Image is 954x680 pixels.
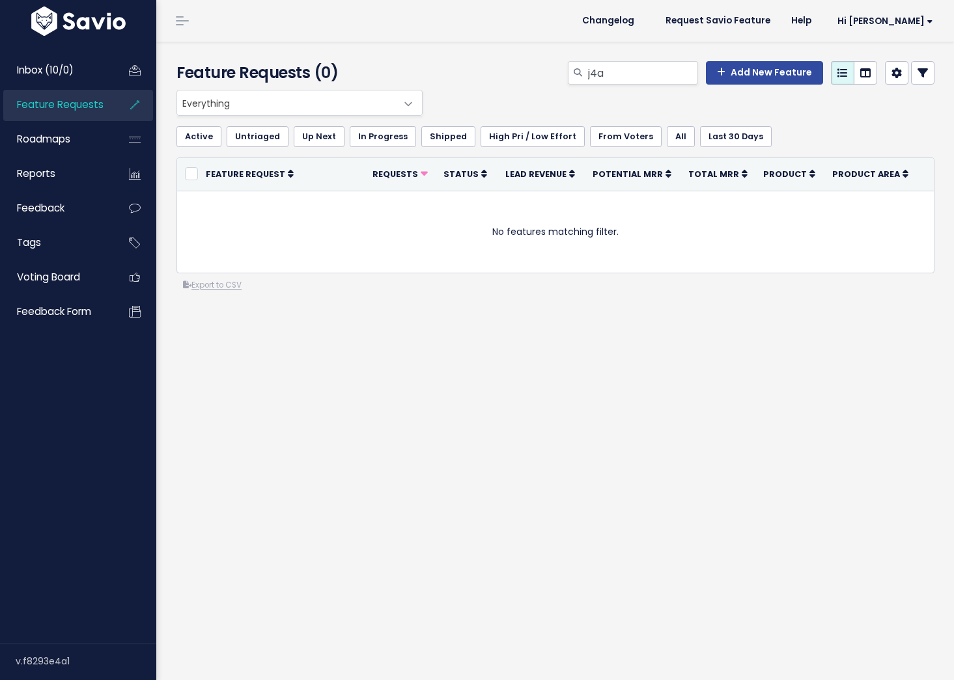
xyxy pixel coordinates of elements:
span: Feature Request [206,169,285,180]
input: Search features... [587,61,698,85]
a: Add New Feature [706,61,823,85]
span: Everything [177,90,396,115]
span: Feedback [17,201,64,215]
a: Requests [372,167,428,180]
span: Reports [17,167,55,180]
a: Roadmaps [3,124,108,154]
a: High Pri / Low Effort [481,126,585,147]
a: Export to CSV [183,280,242,290]
a: Feature Request [206,167,294,180]
span: Lead Revenue [505,169,567,180]
a: Help [781,11,822,31]
a: Last 30 Days [700,126,772,147]
a: Product [763,167,815,180]
ul: Filter feature requests [176,126,934,147]
span: Changelog [582,16,634,25]
a: Feedback [3,193,108,223]
img: logo-white.9d6f32f41409.svg [28,7,129,36]
a: Tags [3,228,108,258]
a: Voting Board [3,262,108,292]
a: Total MRR [688,167,748,180]
a: Product Area [832,167,908,180]
span: Feedback form [17,305,91,318]
h4: Feature Requests (0) [176,61,416,85]
td: No features matching filter. [177,191,934,273]
a: From Voters [590,126,662,147]
span: Hi [PERSON_NAME] [837,16,933,26]
a: Feature Requests [3,90,108,120]
a: Up Next [294,126,344,147]
span: Voting Board [17,270,80,284]
span: Requests [372,169,418,180]
a: Inbox (10/0) [3,55,108,85]
a: Shipped [421,126,475,147]
span: Roadmaps [17,132,70,146]
span: Product [763,169,807,180]
a: Reports [3,159,108,189]
a: Active [176,126,221,147]
span: Tags [17,236,41,249]
span: Product Area [832,169,900,180]
a: Lead Revenue [505,167,575,180]
span: Potential MRR [593,169,663,180]
span: Inbox (10/0) [17,63,74,77]
a: Request Savio Feature [655,11,781,31]
a: Untriaged [227,126,288,147]
span: Status [443,169,479,180]
a: All [667,126,695,147]
a: Feedback form [3,297,108,327]
span: Feature Requests [17,98,104,111]
span: Everything [176,90,423,116]
div: v.f8293e4a1 [16,644,156,678]
a: Status [443,167,487,180]
span: Total MRR [688,169,739,180]
a: Hi [PERSON_NAME] [822,11,944,31]
a: Potential MRR [593,167,671,180]
a: In Progress [350,126,416,147]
